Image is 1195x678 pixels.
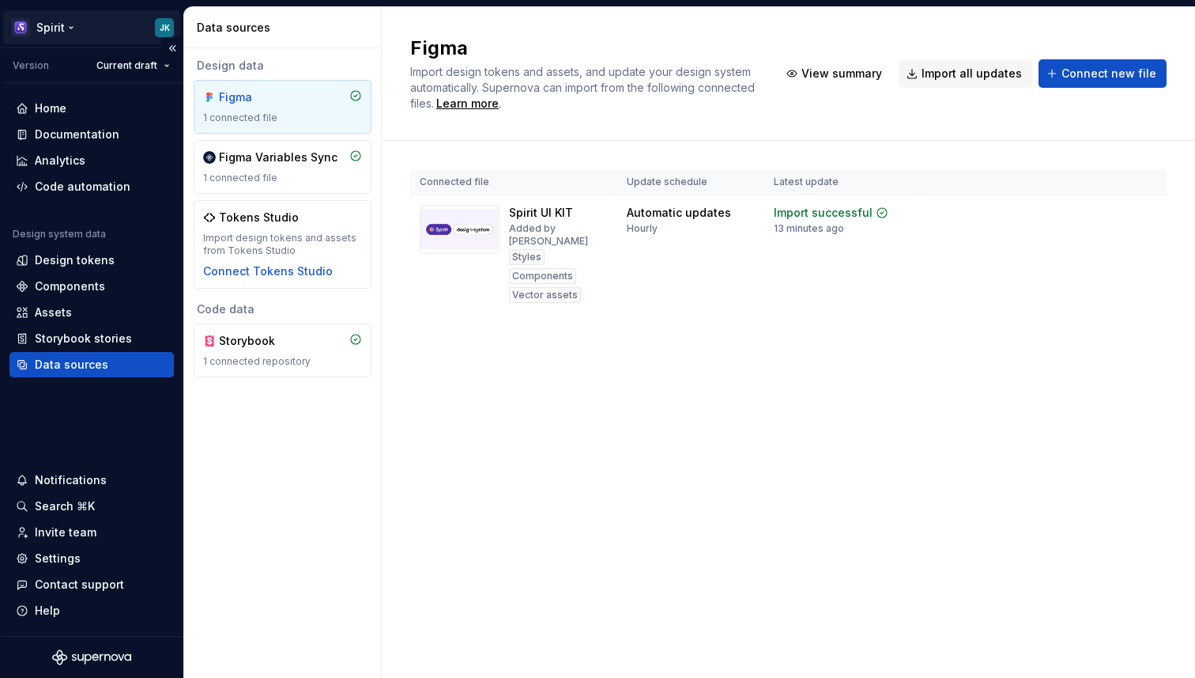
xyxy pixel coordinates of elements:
[1061,66,1156,81] span: Connect new file
[194,58,371,74] div: Design data
[410,169,617,195] th: Connected file
[627,205,731,221] div: Automatic updates
[194,200,371,289] a: Tokens StudioImport design tokens and assets from Tokens StudioConnect Tokens Studio
[617,169,764,195] th: Update schedule
[35,551,81,566] div: Settings
[203,355,362,368] div: 1 connected repository
[9,494,174,519] button: Search ⌘K
[96,59,157,72] span: Current draft
[1039,59,1167,88] button: Connect new file
[434,98,501,110] span: .
[627,222,658,235] div: Hourly
[35,603,60,619] div: Help
[194,140,371,194] a: Figma Variables Sync1 connected file
[801,66,882,81] span: View summary
[35,153,85,169] div: Analytics
[9,174,174,199] a: Code automation
[35,577,124,593] div: Contact support
[9,352,174,377] a: Data sources
[9,468,174,493] button: Notifications
[197,20,375,36] div: Data sources
[778,59,892,88] button: View summary
[194,80,371,134] a: Figma1 connected file
[9,96,174,121] a: Home
[509,287,581,303] div: Vector assets
[35,305,72,320] div: Assets
[410,65,758,110] span: Import design tokens and assets, and update your design system automatically. Supernova can impor...
[436,96,499,112] a: Learn more
[35,100,66,116] div: Home
[35,472,107,488] div: Notifications
[899,59,1032,88] button: Import all updates
[203,112,362,124] div: 1 connected file
[89,55,177,77] button: Current draft
[161,37,183,59] button: Collapse sidebar
[764,169,919,195] th: Latest update
[219,333,295,349] div: Storybook
[9,122,174,147] a: Documentation
[219,89,295,105] div: Figma
[35,252,115,268] div: Design tokens
[509,249,545,265] div: Styles
[9,546,174,571] a: Settings
[774,222,844,235] div: 13 minutes ago
[35,525,96,540] div: Invite team
[219,150,337,165] div: Figma Variables Sync
[509,205,573,221] div: Spirit UI KIT
[52,650,131,665] svg: Supernova Logo
[9,572,174,597] button: Contact support
[194,324,371,377] a: Storybook1 connected repository
[35,278,105,294] div: Components
[36,20,65,36] div: Spirit
[9,300,174,325] a: Assets
[922,66,1022,81] span: Import all updates
[9,598,174,623] button: Help
[9,326,174,351] a: Storybook stories
[9,148,174,173] a: Analytics
[9,248,174,273] a: Design tokens
[35,179,130,195] div: Code automation
[203,172,362,184] div: 1 connected file
[9,274,174,299] a: Components
[774,205,873,221] div: Import successful
[410,36,760,61] h2: Figma
[9,520,174,545] a: Invite team
[11,18,30,37] img: 63932fde-23f0-455f-9474-7c6a8a4930cd.png
[203,232,362,257] div: Import design tokens and assets from Tokens Studio
[35,127,119,142] div: Documentation
[160,21,170,34] div: JK
[219,210,299,225] div: Tokens Studio
[35,498,95,514] div: Search ⌘K
[35,357,108,373] div: Data sources
[509,222,608,248] div: Added by [PERSON_NAME]
[13,228,106,241] div: Design system data
[35,331,132,347] div: Storybook stories
[13,59,49,72] div: Version
[203,263,333,279] button: Connect Tokens Studio
[509,268,576,284] div: Components
[194,301,371,317] div: Code data
[3,10,180,44] button: SpiritJK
